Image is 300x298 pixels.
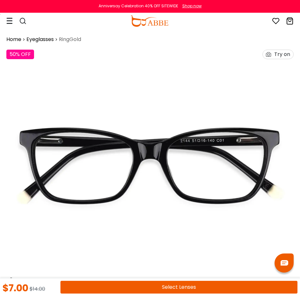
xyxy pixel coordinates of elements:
span: RingGold [59,36,81,43]
div: Shop now [182,3,202,9]
img: RingGold Black Acetate SpringHinges , UniversalBridgeFit , Eyeglasses Frames from ABBE Glasses [6,46,294,286]
img: chat [281,260,288,266]
a: Home [6,36,21,43]
img: abbeglasses.com [130,15,168,27]
div: Anniversay Celebration 40% OFF SITEWIDE [99,3,178,9]
button: Select Lenses [60,281,297,294]
div: Show Size [269,277,290,283]
a: Shop now [179,3,202,9]
div: $7.00 [3,283,28,293]
div: $14.00 [30,283,45,293]
div: 50% OFF [6,50,34,59]
div: Try on [274,50,290,59]
a: Eyeglasses [26,36,54,43]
